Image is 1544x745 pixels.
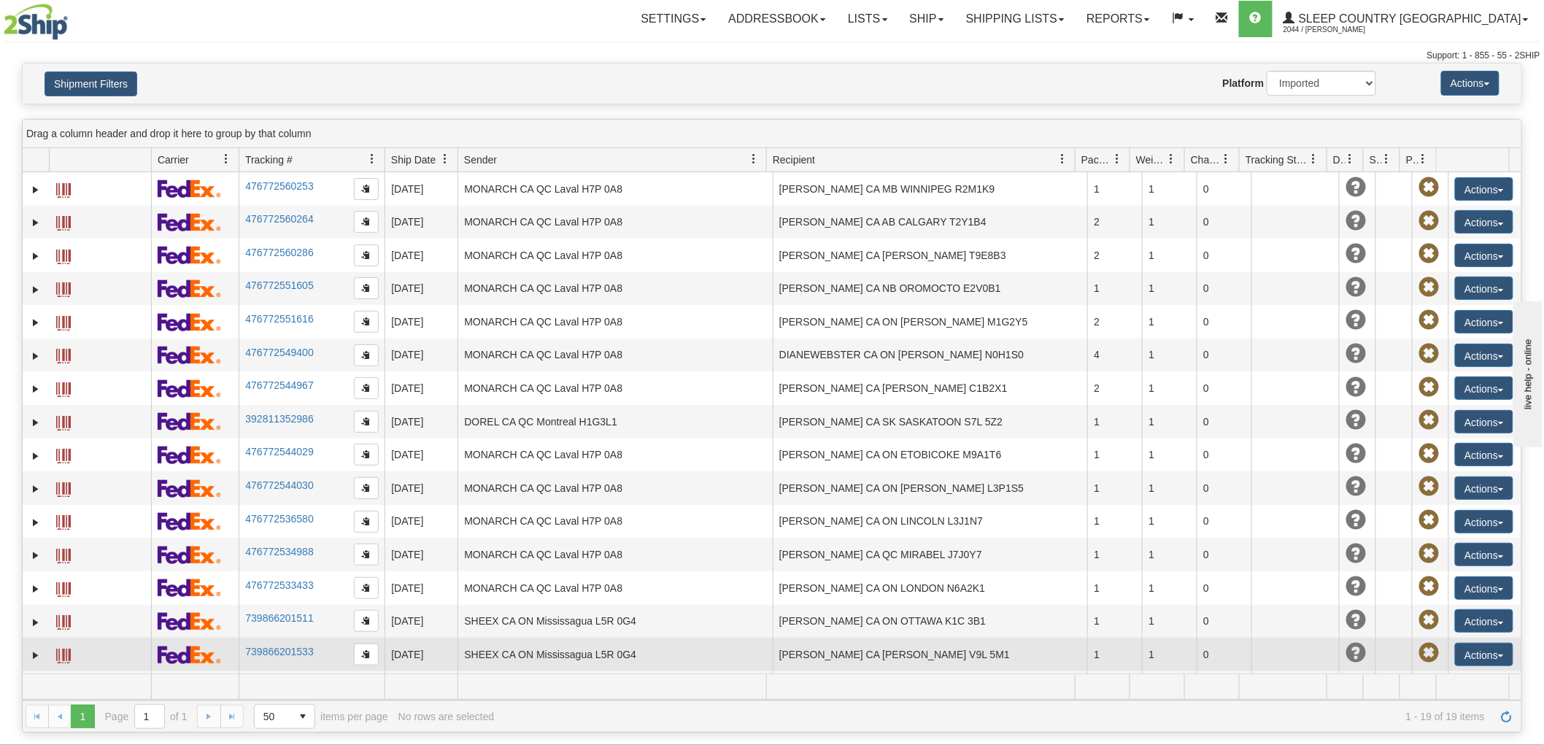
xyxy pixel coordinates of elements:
button: Actions [1441,71,1499,96]
span: Weight [1136,153,1167,167]
button: Actions [1455,210,1513,233]
span: Pickup Not Assigned [1418,544,1439,564]
td: [PERSON_NAME] CA ON [PERSON_NAME] M1G2Y5 [773,305,1088,339]
a: Expand [28,415,43,430]
td: 1 [1087,571,1142,605]
td: [DATE] [385,339,458,372]
a: Weight filter column settings [1159,147,1184,171]
a: Expand [28,282,43,297]
button: Actions [1455,244,1513,267]
span: Tracking # [245,153,293,167]
td: [PERSON_NAME] CA ON LINCOLN L3J1N7 [773,505,1088,539]
td: [PERSON_NAME] CA [PERSON_NAME] V9L 5M1 [773,638,1088,671]
iframe: chat widget [1510,298,1543,447]
span: Unknown [1346,377,1366,398]
button: Actions [1455,377,1513,400]
td: [PERSON_NAME] CA AB CALGARY T2Y1B4 [773,206,1088,239]
a: Label [56,177,71,200]
td: 0 [1197,339,1251,372]
td: 1 [1087,172,1142,206]
a: 739866201533 [245,646,313,657]
td: [DATE] [385,605,458,638]
td: 0 [1197,206,1251,239]
span: Pickup Not Assigned [1418,643,1439,663]
button: Copy to clipboard [354,577,379,599]
img: 2 - FedEx Express® [158,512,221,530]
span: Unknown [1346,610,1366,630]
a: Charge filter column settings [1214,147,1239,171]
a: Reports [1076,1,1161,37]
td: 1 [1142,239,1197,272]
td: 4 [1087,339,1142,372]
td: 1 [1142,538,1197,571]
span: 50 [263,709,282,724]
a: Expand [28,482,43,496]
td: SHEEX CA ON Mississagua L5R 0G4 [458,605,773,638]
a: 476772549400 [245,347,313,358]
img: 2 - FedEx Express® [158,479,221,498]
td: [PERSON_NAME] CA QC MIRABEL J7J0Y7 [773,538,1088,571]
td: [PERSON_NAME] CA SK SASKATOON S7L 5Z2 [773,405,1088,439]
button: Shipment Filters [45,72,137,96]
td: 1 [1142,471,1197,505]
span: Unknown [1346,510,1366,530]
span: select [291,705,314,728]
td: MONARCH CA QC Laval H7P 0A8 [458,305,773,339]
td: [DATE] [385,272,458,306]
td: 1 [1142,339,1197,372]
span: Page sizes drop down [254,704,315,729]
img: 2 - FedEx Express® [158,213,221,231]
a: Label [56,509,71,532]
td: 0 [1197,405,1251,439]
a: Settings [630,1,717,37]
td: 0 [1197,371,1251,405]
button: Copy to clipboard [354,344,379,366]
a: Delivery Status filter column settings [1338,147,1363,171]
a: Label [56,576,71,599]
td: [DATE] [385,538,458,571]
a: Expand [28,315,43,330]
a: Expand [28,582,43,596]
td: [PERSON_NAME] CA ON LONDON N6A2K1 [773,571,1088,605]
a: Expand [28,215,43,230]
span: Pickup Not Assigned [1418,576,1439,597]
span: Ship Date [391,153,436,167]
a: Label [56,542,71,565]
span: Page of 1 [105,704,188,729]
button: Copy to clipboard [354,511,379,533]
td: 1 [1142,571,1197,605]
a: Tracking Status filter column settings [1302,147,1327,171]
button: Copy to clipboard [354,610,379,632]
button: Copy to clipboard [354,544,379,565]
span: Sleep Country [GEOGRAPHIC_DATA] [1295,12,1521,25]
button: Copy to clipboard [354,644,379,665]
button: Actions [1455,476,1513,500]
span: Pickup Not Assigned [1418,211,1439,231]
a: Label [56,376,71,399]
td: 2 [1087,239,1142,272]
button: Actions [1455,277,1513,300]
div: live help - online [11,12,135,23]
td: MONARCH CA QC Laval H7P 0A8 [458,505,773,539]
a: Label [56,276,71,299]
a: 476772544029 [245,446,313,458]
button: Actions [1455,177,1513,201]
span: Charge [1191,153,1221,167]
img: 2 - FedEx Express® [158,612,221,630]
td: MONARCH CA QC Laval H7P 0A8 [458,339,773,372]
td: [PERSON_NAME] CA [PERSON_NAME] C1B2X1 [773,371,1088,405]
td: [DATE] [385,371,458,405]
img: 2 - FedEx Express® [158,180,221,198]
a: Expand [28,249,43,263]
td: 1 [1142,605,1197,638]
a: Label [56,209,71,233]
button: Actions [1455,643,1513,666]
span: Unknown [1346,177,1366,198]
td: DOREL CA QC Montreal H1G3L1 [458,405,773,439]
td: [DATE] [385,638,458,671]
span: Pickup Not Assigned [1418,476,1439,497]
a: Label [56,642,71,665]
img: 2 - FedEx Express® [158,379,221,398]
a: Label [56,442,71,466]
span: Pickup Not Assigned [1418,377,1439,398]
